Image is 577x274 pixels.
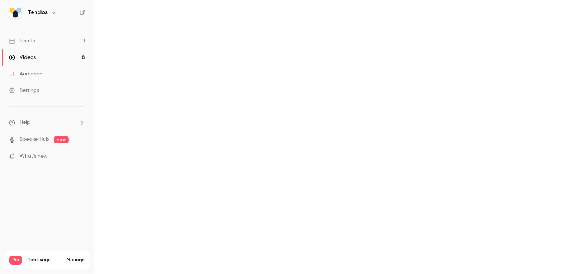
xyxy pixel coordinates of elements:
span: What's new [20,152,48,160]
span: Help [20,119,30,126]
div: Events [9,37,35,45]
span: Pro [9,256,22,265]
a: Manage [66,257,85,263]
div: Settings [9,87,39,94]
iframe: Noticeable Trigger [76,153,85,160]
img: Tendios [9,6,21,18]
span: Plan usage [27,257,62,263]
span: new [54,136,69,143]
h6: Tendios [28,9,48,16]
div: Videos [9,54,36,61]
li: help-dropdown-opener [9,119,85,126]
a: SpeakerHub [20,135,49,143]
div: Audience [9,70,42,78]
